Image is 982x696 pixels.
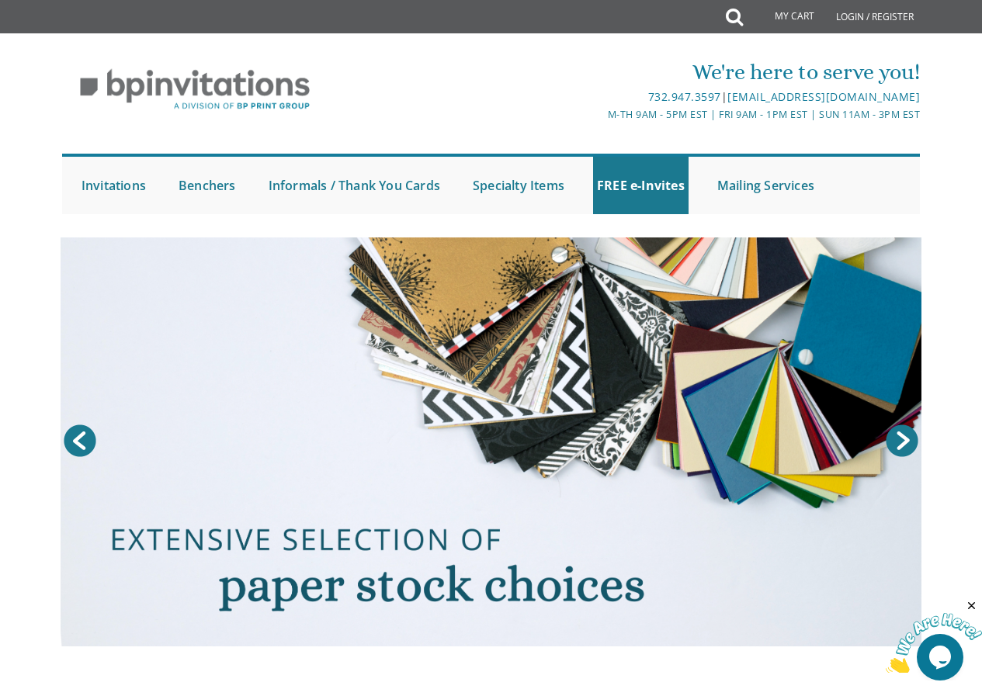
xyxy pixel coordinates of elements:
[727,89,920,104] a: [EMAIL_ADDRESS][DOMAIN_NAME]
[349,57,920,88] div: We're here to serve you!
[886,599,982,673] iframe: chat widget
[349,106,920,123] div: M-Th 9am - 5pm EST | Fri 9am - 1pm EST | Sun 11am - 3pm EST
[78,157,150,214] a: Invitations
[265,157,444,214] a: Informals / Thank You Cards
[883,421,921,460] a: Next
[741,2,825,33] a: My Cart
[648,89,721,104] a: 732.947.3597
[349,88,920,106] div: |
[62,57,328,122] img: BP Invitation Loft
[713,157,818,214] a: Mailing Services
[469,157,568,214] a: Specialty Items
[593,157,689,214] a: FREE e-Invites
[61,421,99,460] a: Prev
[175,157,240,214] a: Benchers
